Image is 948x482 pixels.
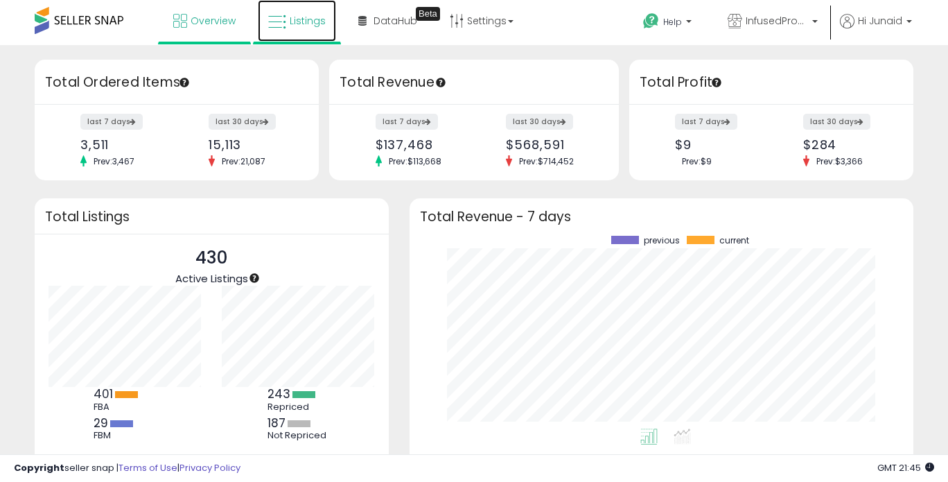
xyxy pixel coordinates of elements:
[640,73,903,92] h3: Total Profit
[376,137,464,152] div: $137,468
[644,236,680,246] span: previous
[719,236,749,246] span: current
[642,12,660,30] i: Get Help
[512,155,581,167] span: Prev: $714,452
[80,114,143,130] label: last 7 days
[94,402,156,413] div: FBA
[267,415,286,431] b: 187
[267,402,330,413] div: Repriced
[340,73,608,92] h3: Total Revenue
[840,14,912,45] a: Hi Junaid
[416,7,440,21] div: Tooltip anchor
[94,386,113,402] b: 401
[45,212,378,222] h3: Total Listings
[179,461,240,474] a: Privacy Policy
[663,16,682,28] span: Help
[175,245,248,271] p: 430
[376,114,438,130] label: last 7 days
[119,461,177,474] a: Terms of Use
[94,430,156,441] div: FBM
[803,137,889,152] div: $284
[87,155,141,167] span: Prev: 3,467
[675,114,737,130] label: last 7 days
[94,415,108,431] b: 29
[14,461,64,474] strong: Copyright
[675,137,761,152] div: $9
[809,155,870,167] span: Prev: $3,366
[215,155,272,167] span: Prev: 21,087
[506,114,573,130] label: last 30 days
[746,14,808,28] span: InfusedProducts
[178,76,191,89] div: Tooltip anchor
[209,114,276,130] label: last 30 days
[14,462,240,475] div: seller snap | |
[858,14,902,28] span: Hi Junaid
[420,212,903,222] h3: Total Revenue - 7 days
[80,137,166,152] div: 3,511
[710,76,723,89] div: Tooltip anchor
[175,271,248,286] span: Active Listings
[248,272,261,284] div: Tooltip anchor
[209,137,295,152] div: 15,113
[803,114,870,130] label: last 30 days
[434,76,447,89] div: Tooltip anchor
[675,155,719,167] span: Prev: $9
[191,14,236,28] span: Overview
[382,155,448,167] span: Prev: $113,668
[506,137,594,152] div: $568,591
[877,461,934,474] span: 2025-10-13 21:45 GMT
[267,430,330,441] div: Not Repriced
[45,73,308,92] h3: Total Ordered Items
[290,14,326,28] span: Listings
[267,386,290,402] b: 243
[374,14,417,28] span: DataHub
[632,2,705,45] a: Help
